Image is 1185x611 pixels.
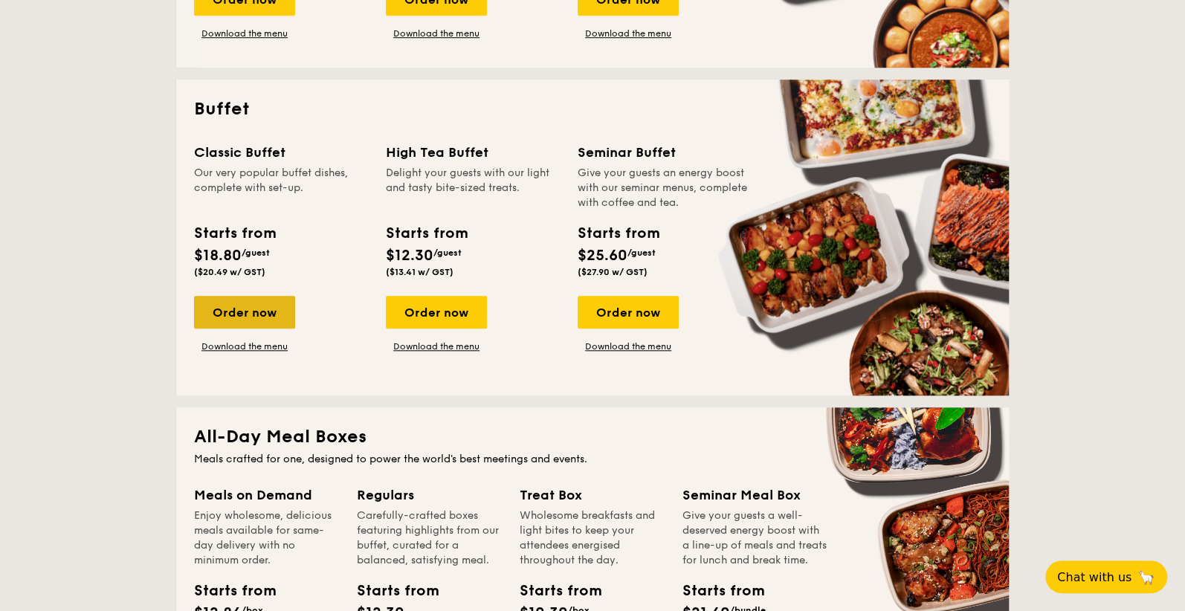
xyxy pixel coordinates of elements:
a: Download the menu [194,28,295,39]
button: Chat with us🦙 [1045,560,1167,593]
h2: All-Day Meal Boxes [194,425,991,449]
a: Download the menu [194,340,295,352]
span: $25.60 [578,247,627,265]
span: /guest [242,248,270,258]
div: Starts from [578,222,659,245]
span: ($20.49 w/ GST) [194,267,265,277]
div: Starts from [520,580,587,602]
div: Delight your guests with our light and tasty bite-sized treats. [386,166,560,210]
h2: Buffet [194,97,991,121]
span: ($13.41 w/ GST) [386,267,453,277]
div: Classic Buffet [194,142,368,163]
div: Meals crafted for one, designed to power the world's best meetings and events. [194,452,991,467]
div: Our very popular buffet dishes, complete with set-up. [194,166,368,210]
div: Starts from [357,580,424,602]
div: Carefully-crafted boxes featuring highlights from our buffet, curated for a balanced, satisfying ... [357,508,502,568]
span: 🦙 [1137,569,1155,586]
a: Download the menu [386,28,487,39]
div: High Tea Buffet [386,142,560,163]
a: Download the menu [578,340,679,352]
div: Give your guests a well-deserved energy boost with a line-up of meals and treats for lunch and br... [682,508,827,568]
div: Order now [194,296,295,329]
div: Starts from [194,222,275,245]
div: Give your guests an energy boost with our seminar menus, complete with coffee and tea. [578,166,752,210]
div: Meals on Demand [194,485,339,505]
div: Starts from [194,580,261,602]
a: Download the menu [386,340,487,352]
div: Regulars [357,485,502,505]
div: Seminar Meal Box [682,485,827,505]
div: Order now [386,296,487,329]
div: Wholesome breakfasts and light bites to keep your attendees energised throughout the day. [520,508,665,568]
span: $12.30 [386,247,433,265]
span: /guest [433,248,462,258]
a: Download the menu [578,28,679,39]
span: /guest [627,248,656,258]
span: ($27.90 w/ GST) [578,267,648,277]
div: Order now [578,296,679,329]
div: Starts from [682,580,749,602]
div: Seminar Buffet [578,142,752,163]
span: $18.80 [194,247,242,265]
span: Chat with us [1057,570,1131,584]
div: Enjoy wholesome, delicious meals available for same-day delivery with no minimum order. [194,508,339,568]
div: Starts from [386,222,467,245]
div: Treat Box [520,485,665,505]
